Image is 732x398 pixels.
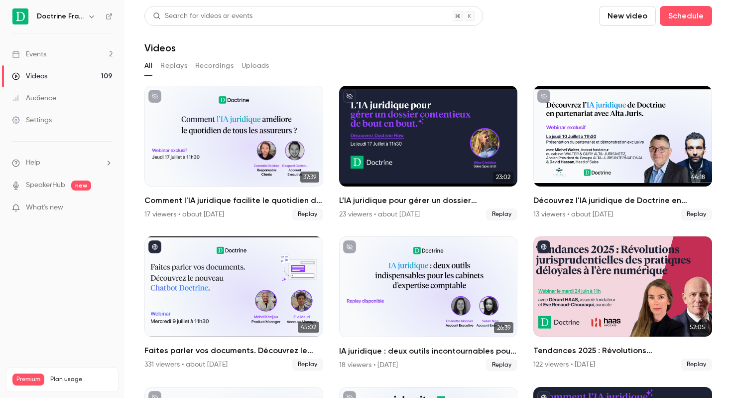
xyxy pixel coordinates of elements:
li: Tendances 2025 : Révolutions jurisprudentielles des pratiques déloyales à l'ère numérique [533,236,712,371]
span: 44:18 [688,172,708,183]
a: SpeakerHub [26,180,65,191]
div: 23 viewers • about [DATE] [339,209,420,219]
h1: Videos [144,42,176,54]
h2: Tendances 2025 : Révolutions jurisprudentielles des pratiques déloyales à l'ère numérique [533,345,712,357]
button: All [144,58,152,74]
div: Settings [12,115,52,125]
li: help-dropdown-opener [12,158,113,168]
span: Replay [292,359,323,371]
button: unpublished [537,90,550,103]
div: Search for videos or events [153,11,252,21]
span: Replay [486,208,517,220]
span: Replay [486,359,517,371]
a: 23:02L’IA juridique pour gérer un dossier contentieux de bout en bout23 viewers • about [DATE]Replay [339,86,518,220]
a: 44:18Découvrez l'IA juridique de Doctrine en partenariat avec le réseau Alta-Juris international.... [533,86,712,220]
span: Plan usage [50,376,112,384]
button: Schedule [660,6,712,26]
a: 26:39IA juridique : deux outils incontournables pour les cabinets d’expertise comptable18 viewers... [339,236,518,371]
button: unpublished [148,90,161,103]
button: published [537,240,550,253]
div: Events [12,49,46,59]
li: IA juridique : deux outils incontournables pour les cabinets d’expertise comptable [339,236,518,371]
h6: Doctrine France [37,11,84,21]
button: unpublished [343,240,356,253]
div: 122 viewers • [DATE] [533,360,595,370]
div: 331 viewers • about [DATE] [144,360,228,370]
li: Faites parler vos documents. Découvrez le nouveau Chatbot Doctrine. [144,236,323,371]
button: New video [599,6,656,26]
span: 37:39 [300,172,319,183]
a: 45:02Faites parler vos documents. Découvrez le nouveau Chatbot Doctrine.331 viewers • about [DATE... [144,236,323,371]
span: new [71,181,91,191]
span: Premium [12,374,44,386]
span: 52:05 [687,322,708,333]
span: 26:39 [494,322,513,333]
div: 17 viewers • about [DATE] [144,209,224,219]
iframe: Noticeable Trigger [101,203,113,212]
a: 37:39Comment l'IA juridique facilite le quotidien de tous les assureurs ?17 viewers • about [DATE... [144,86,323,220]
section: Videos [144,6,712,392]
span: Replay [681,359,712,371]
div: 18 viewers • [DATE] [339,360,398,370]
div: Videos [12,71,47,81]
span: 23:02 [493,172,513,183]
button: unpublished [343,90,356,103]
a: 52:05Tendances 2025 : Révolutions jurisprudentielles des pratiques déloyales à l'ère numérique122... [533,236,712,371]
div: 13 viewers • about [DATE] [533,209,613,219]
h2: Découvrez l'IA juridique de Doctrine en partenariat avec le réseau Alta-Juris international. [533,195,712,206]
span: 45:02 [298,322,319,333]
h2: Faites parler vos documents. Découvrez le nouveau Chatbot Doctrine. [144,345,323,357]
li: L’IA juridique pour gérer un dossier contentieux de bout en bout [339,86,518,220]
div: Audience [12,93,56,103]
li: Découvrez l'IA juridique de Doctrine en partenariat avec le réseau Alta-Juris international. [533,86,712,220]
span: What's new [26,202,63,213]
span: Replay [681,208,712,220]
li: Comment l'IA juridique facilite le quotidien de tous les assureurs ? [144,86,323,220]
img: Doctrine France [12,8,28,24]
button: Recordings [195,58,234,74]
button: published [148,240,161,253]
h2: Comment l'IA juridique facilite le quotidien de tous les assureurs ? [144,195,323,206]
button: Replays [160,58,187,74]
h2: IA juridique : deux outils incontournables pour les cabinets d’expertise comptable [339,345,518,357]
span: Help [26,158,40,168]
button: Uploads [242,58,269,74]
span: Replay [292,208,323,220]
h2: L’IA juridique pour gérer un dossier contentieux de bout en bout [339,195,518,206]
